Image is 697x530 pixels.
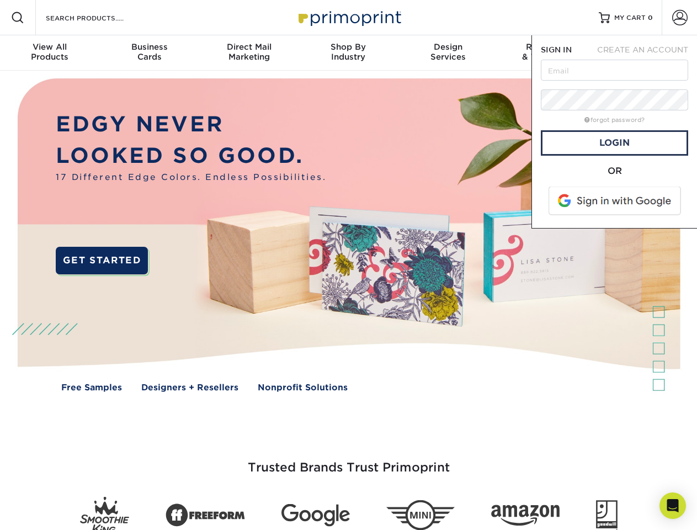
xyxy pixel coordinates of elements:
a: Login [541,130,688,156]
a: Shop ByIndustry [299,35,398,71]
input: Email [541,60,688,81]
a: Free Samples [61,381,122,394]
div: Cards [99,42,199,62]
span: 0 [648,14,653,22]
a: DesignServices [398,35,498,71]
a: BusinessCards [99,35,199,71]
a: Resources& Templates [498,35,597,71]
a: Designers + Resellers [141,381,238,394]
iframe: Google Customer Reviews [3,496,94,526]
h3: Trusted Brands Trust Primoprint [26,434,672,488]
input: SEARCH PRODUCTS..... [45,11,152,24]
div: Open Intercom Messenger [659,492,686,519]
div: OR [541,165,688,178]
span: Shop By [299,42,398,52]
p: EDGY NEVER [56,109,326,140]
span: MY CART [614,13,646,23]
img: Primoprint [294,6,404,29]
div: Marketing [199,42,299,62]
img: Google [281,504,350,527]
span: Design [398,42,498,52]
p: LOOKED SO GOOD. [56,140,326,172]
span: CREATE AN ACCOUNT [597,45,688,54]
span: Resources [498,42,597,52]
span: Direct Mail [199,42,299,52]
a: forgot password? [584,116,645,124]
div: & Templates [498,42,597,62]
span: SIGN IN [541,45,572,54]
div: Services [398,42,498,62]
a: Direct MailMarketing [199,35,299,71]
div: Industry [299,42,398,62]
span: 17 Different Edge Colors. Endless Possibilities. [56,171,326,184]
img: Goodwill [596,500,618,530]
span: Business [99,42,199,52]
a: Nonprofit Solutions [258,381,348,394]
a: GET STARTED [56,247,148,274]
img: Amazon [491,505,560,526]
